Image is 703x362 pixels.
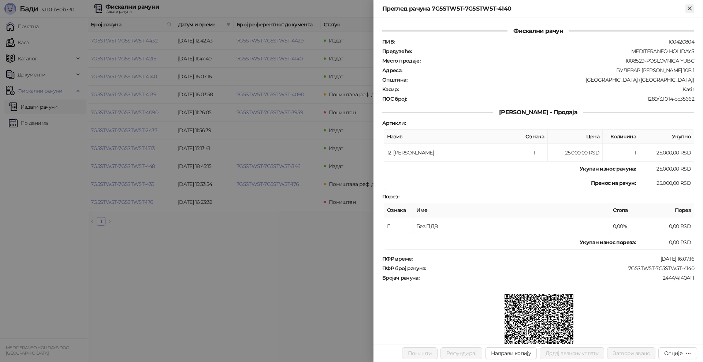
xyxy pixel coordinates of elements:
button: Рефундирај [440,347,482,359]
th: Ознака [384,203,413,217]
strong: Предузеће : [382,48,412,55]
button: Опције [658,347,697,359]
strong: Артикли : [382,120,406,126]
div: БУЛЕВАР [PERSON_NAME] 10В 1 [403,67,695,74]
th: Порез [639,203,694,217]
span: Фискални рачун [507,27,569,34]
span: Направи копију [491,350,531,357]
div: MEDITERANEO HOLIDAYS [413,48,695,55]
td: 0,00 RSD [639,235,694,250]
button: Направи копију [485,347,537,359]
th: Име [413,203,610,217]
span: [PERSON_NAME] - Продаја [493,109,583,116]
th: Укупно [639,130,694,144]
td: 25.000,00 RSD [548,144,603,162]
strong: Укупан износ рачуна : [580,165,636,172]
td: 25.000,00 RSD [639,176,694,190]
div: [DATE] 16:07:16 [413,255,695,262]
div: 100420804 [395,38,695,45]
button: Затвори аванс [607,347,655,359]
button: Close [685,4,694,13]
th: Цена [548,130,603,144]
td: Без ПДВ [413,217,610,235]
div: Опције [664,350,682,357]
td: Г [384,217,413,235]
div: 7G5STW5T-7G5STW5T-4140 [427,265,695,272]
div: [GEOGRAPHIC_DATA] ([GEOGRAPHIC_DATA]) [408,76,695,83]
strong: ПОС број : [382,96,406,102]
strong: Место продаје : [382,57,420,64]
button: Поништи [402,347,438,359]
strong: Општина : [382,76,407,83]
td: 1 [603,144,639,162]
strong: Касир : [382,86,399,93]
strong: Порез : [382,193,399,200]
div: 1289/3.10.14-cc35662 [407,96,695,102]
strong: Бројач рачуна : [382,275,419,281]
td: 25.000,00 RSD [639,144,694,162]
strong: Пренос на рачун : [591,180,636,186]
td: 25.000,00 RSD [639,162,694,176]
td: 0,00% [610,217,639,235]
th: Стопа [610,203,639,217]
strong: ПФР број рачуна : [382,265,426,272]
strong: ПФР време : [382,255,413,262]
strong: Адреса : [382,67,402,74]
td: 0,00 RSD [639,217,694,235]
strong: Укупан износ пореза: [580,239,636,246]
strong: ПИБ : [382,38,394,45]
button: Додај авансну уплату [540,347,604,359]
div: 2444/4140АП [420,275,695,281]
th: Назив [384,130,522,144]
th: Количина [603,130,639,144]
div: Kasir [399,86,695,93]
td: 12: [PERSON_NAME] [384,144,522,162]
td: Г [522,144,548,162]
th: Ознака [522,130,548,144]
div: 1008529-POSLOVNICA YUBC [421,57,695,64]
div: Преглед рачуна 7G5STW5T-7G5STW5T-4140 [382,4,685,13]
